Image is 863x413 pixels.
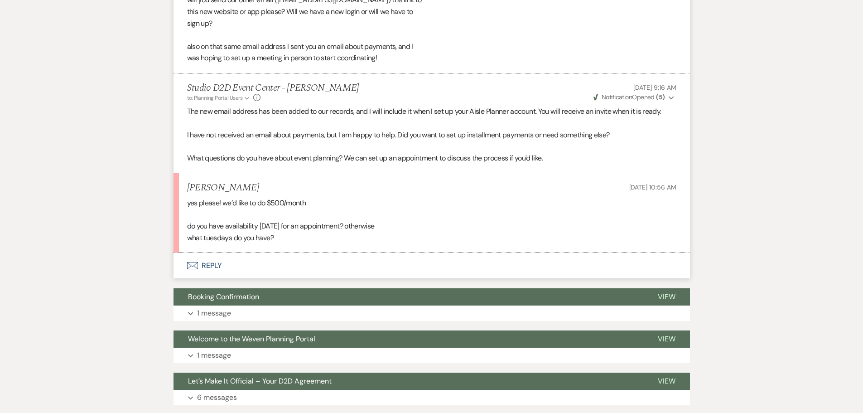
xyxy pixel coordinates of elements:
[187,106,676,117] p: The new email address has been added to our records, and I will include it when I set up your Ais...
[643,330,690,348] button: View
[197,307,231,319] p: 1 message
[187,182,259,194] h5: [PERSON_NAME]
[592,92,676,102] button: NotificationOpened (5)
[187,129,676,141] p: I have not received an email about payments, but I am happy to help. Did you want to set up insta...
[188,292,259,301] span: Booking Confirmation
[197,350,231,361] p: 1 message
[643,373,690,390] button: View
[174,390,690,405] button: 6 messages
[629,183,676,191] span: [DATE] 10:56 AM
[658,334,675,344] span: View
[633,83,676,92] span: [DATE] 9:16 AM
[643,288,690,306] button: View
[174,306,690,321] button: 1 message
[188,334,315,344] span: Welcome to the Weven Planning Portal
[593,93,665,101] span: Opened
[658,292,675,301] span: View
[187,94,243,102] span: to: Planning Portal Users
[602,93,632,101] span: Notification
[174,330,643,348] button: Welcome to the Weven Planning Portal
[174,288,643,306] button: Booking Confirmation
[656,93,665,101] strong: ( 5 )
[187,152,676,164] p: What questions do you have about event planning? We can set up an appointment to discuss the proc...
[197,392,237,403] p: 6 messages
[187,83,359,94] h5: Studio D2D Event Center - [PERSON_NAME]
[187,94,251,102] button: to: Planning Portal Users
[658,376,675,386] span: View
[174,373,643,390] button: Let’s Make It Official – Your D2D Agreement
[187,197,676,243] div: yes please! we’d like to do $500/month do you have availability [DATE] for an appointment? otherw...
[188,376,332,386] span: Let’s Make It Official – Your D2D Agreement
[174,348,690,363] button: 1 message
[174,253,690,278] button: Reply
